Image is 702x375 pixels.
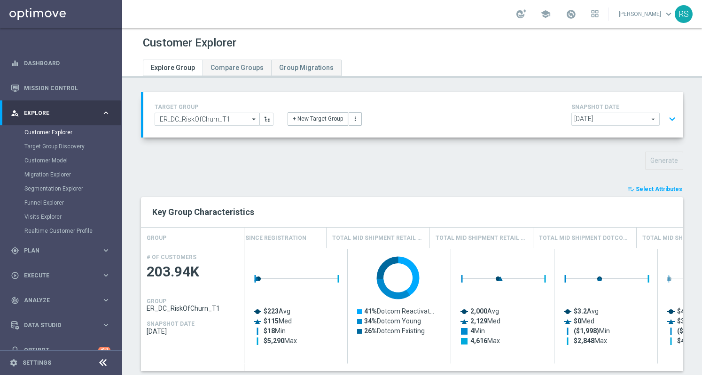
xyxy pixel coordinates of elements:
[636,186,682,192] span: Select Attributes
[10,84,111,92] div: Mission Control
[618,7,675,21] a: [PERSON_NAME]keyboard_arrow_down
[574,307,587,315] tspan: $3.2
[628,186,634,192] i: playlist_add_check
[24,185,98,192] a: Segmentation Explorer
[250,113,259,125] i: arrow_drop_down
[470,337,487,344] tspan: 4,616
[574,317,581,325] tspan: $0
[24,224,121,238] div: Realtime Customer Profile
[101,321,110,329] i: keyboard_arrow_right
[24,248,101,253] span: Plan
[364,327,377,335] tspan: 26%
[364,307,434,315] text: Dotcom Reactivat…
[24,76,110,100] a: Mission Control
[264,337,297,344] text: Max
[264,327,275,335] tspan: $18
[364,307,377,315] tspan: 41%
[571,104,679,110] h4: SNAPSHOT DATE
[10,346,111,354] button: lightbulb Optibot +10
[264,307,279,315] tspan: $223
[10,297,111,304] button: track_changes Analyze keyboard_arrow_right
[539,230,631,246] h4: Total Mid Shipment Dotcom Transaction Amount
[141,249,244,364] div: Press SPACE to select this row.
[364,317,377,325] tspan: 34%
[10,109,111,117] div: person_search Explore keyboard_arrow_right
[11,109,101,117] div: Explore
[470,327,475,335] tspan: 4
[288,112,348,125] button: + New Target Group
[101,246,110,255] i: keyboard_arrow_right
[352,115,359,122] i: more_vert
[211,64,264,71] span: Compare Groups
[24,199,98,207] a: Funnel Explorer
[10,272,111,279] button: play_circle_outline Execute keyboard_arrow_right
[101,296,110,305] i: keyboard_arrow_right
[11,271,19,280] i: play_circle_outline
[229,230,306,246] h4: Days Since Registration
[24,210,121,224] div: Visits Explorer
[279,64,334,71] span: Group Migrations
[11,246,19,255] i: gps_fixed
[364,327,425,335] text: Dotcom Existing
[147,263,239,281] span: 203.94K
[665,110,679,128] button: expand_more
[11,296,19,305] i: track_changes
[11,51,110,76] div: Dashboard
[24,171,98,178] a: Migration Explorer
[364,317,421,325] text: Dotcom Young
[11,59,19,68] i: equalizer
[470,337,500,344] text: Max
[264,327,286,335] text: Min
[147,230,166,246] h4: GROUP
[143,36,236,50] h1: Customer Explorer
[574,317,594,325] text: Med
[24,129,98,136] a: Customer Explorer
[349,112,362,125] button: more_vert
[645,152,683,170] button: Generate
[436,230,527,246] h4: Total Mid Shipment Retail Transaction Amount
[677,317,702,325] text: Med
[147,328,239,335] span: 2025-08-27
[10,60,111,67] button: equalizer Dashboard
[11,296,101,305] div: Analyze
[11,271,101,280] div: Execute
[147,321,195,327] h4: SNAPSHOT DATE
[24,125,121,139] div: Customer Explorer
[24,139,121,153] div: Target Group Discovery
[663,9,674,19] span: keyboard_arrow_down
[540,9,551,19] span: school
[24,182,121,196] div: Segmentation Explorer
[10,321,111,329] button: Data Studio keyboard_arrow_right
[11,246,101,255] div: Plan
[470,307,487,315] tspan: 2,000
[574,327,599,335] tspan: ($1,998)
[574,337,607,344] text: Max
[24,51,110,76] a: Dashboard
[147,298,166,305] h4: GROUP
[155,104,273,110] h4: TARGET GROUP
[677,307,693,315] tspan: $474
[151,64,195,71] span: Explore Group
[24,213,98,221] a: Visits Explorer
[11,109,19,117] i: person_search
[675,5,693,23] div: RS
[24,322,101,328] span: Data Studio
[143,60,342,76] ul: Tabs
[101,271,110,280] i: keyboard_arrow_right
[574,327,610,335] text: Min
[264,317,279,325] tspan: $115
[9,359,18,367] i: settings
[24,196,121,210] div: Funnel Explorer
[264,307,290,315] text: Avg
[101,108,110,117] i: keyboard_arrow_right
[24,157,98,164] a: Customer Model
[11,337,110,362] div: Optibot
[470,317,487,325] tspan: 2,129
[264,317,292,325] text: Med
[152,207,672,218] h2: Key Group Characteristics
[24,110,101,116] span: Explore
